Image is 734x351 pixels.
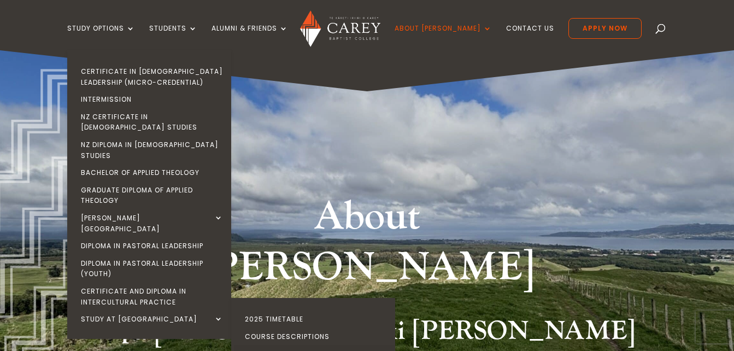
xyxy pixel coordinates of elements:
a: Graduate Diploma of Applied Theology [70,182,234,209]
a: Intermission [70,91,234,108]
a: Study Options [67,25,135,50]
a: About [PERSON_NAME] [395,25,492,50]
a: [PERSON_NAME][GEOGRAPHIC_DATA] [70,209,234,237]
a: Students [149,25,197,50]
a: Study at [GEOGRAPHIC_DATA] [70,311,234,328]
a: 2025 Timetable [234,311,398,328]
a: Certificate and Diploma in Intercultural Practice [70,283,234,311]
a: NZ Diploma in [DEMOGRAPHIC_DATA] Studies [70,136,234,164]
a: Alumni & Friends [212,25,288,50]
img: Carey Baptist College [300,10,380,47]
a: Bachelor of Applied Theology [70,164,234,182]
h1: About [PERSON_NAME] [162,191,572,299]
a: Course Descriptions [234,328,398,346]
a: Diploma in Pastoral Leadership (Youth) [70,255,234,283]
a: Certificate in [DEMOGRAPHIC_DATA] Leadership (Micro-credential) [70,63,234,91]
a: Apply Now [568,18,642,39]
a: NZ Certificate in [DEMOGRAPHIC_DATA] Studies [70,108,234,136]
a: Contact Us [506,25,554,50]
a: Diploma in Pastoral Leadership [70,237,234,255]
